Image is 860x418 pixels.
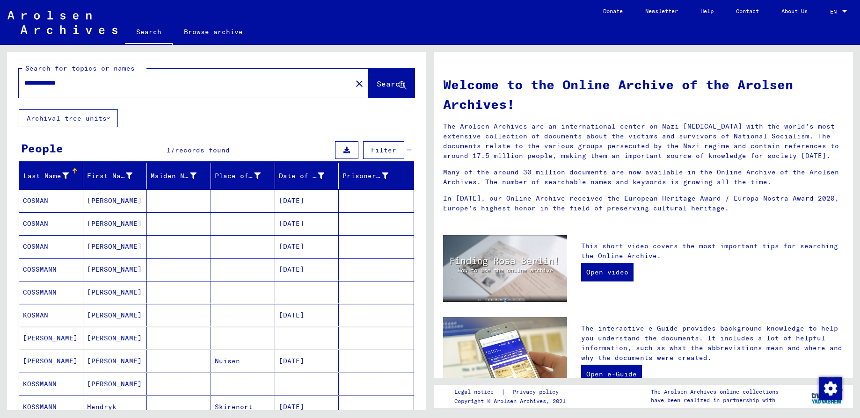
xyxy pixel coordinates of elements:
mat-cell: [DATE] [275,258,339,281]
mat-cell: COSSMANN [19,281,83,303]
div: Maiden Name [151,171,197,181]
mat-cell: [PERSON_NAME] [83,304,147,326]
mat-cell: Skirenort [211,396,275,418]
mat-header-cell: Maiden Name [147,163,211,189]
p: The Arolsen Archives are an international center on Nazi [MEDICAL_DATA] with the world’s most ext... [443,122,844,161]
mat-cell: KOSSMANN [19,396,83,418]
button: Clear [350,74,369,93]
mat-cell: KOSSMANN [19,373,83,395]
p: Copyright © Arolsen Archives, 2021 [454,397,570,405]
span: EN [830,8,840,15]
mat-cell: Hendryk [83,396,147,418]
mat-cell: [PERSON_NAME] [83,350,147,372]
a: Open video [581,263,634,281]
mat-cell: [DATE] [275,350,339,372]
img: video.jpg [443,235,567,302]
mat-cell: COSMAN [19,235,83,258]
mat-cell: [PERSON_NAME] [83,212,147,235]
mat-cell: [PERSON_NAME] [19,350,83,372]
img: Arolsen_neg.svg [7,11,117,34]
div: First Name [87,168,147,183]
div: Place of Birth [215,168,275,183]
img: yv_logo.png [809,384,845,408]
mat-cell: [DATE] [275,304,339,326]
mat-header-cell: Last Name [19,163,83,189]
h1: Welcome to the Online Archive of the Arolsen Archives! [443,75,844,114]
mat-cell: [PERSON_NAME] [83,281,147,303]
span: records found [175,146,230,154]
mat-cell: [DATE] [275,189,339,212]
div: Maiden Name [151,168,211,183]
mat-label: Search for topics or names [25,64,135,72]
mat-cell: [PERSON_NAME] [83,235,147,258]
a: Open e-Guide [581,365,642,383]
button: Archival tree units [19,109,118,127]
mat-header-cell: First Name [83,163,147,189]
mat-cell: KOSMAN [19,304,83,326]
p: In [DATE], our Online Archive received the European Heritage Award / Europa Nostra Award 2020, Eu... [443,194,844,213]
a: Browse archive [173,21,254,43]
div: Prisoner # [343,168,402,183]
mat-cell: [DATE] [275,235,339,258]
mat-cell: COSMAN [19,212,83,235]
button: Filter [363,141,404,159]
span: 17 [167,146,175,154]
button: Search [369,69,415,98]
mat-header-cell: Date of Birth [275,163,339,189]
mat-icon: close [354,78,365,89]
span: Filter [371,146,396,154]
div: Prisoner # [343,171,388,181]
mat-cell: [DATE] [275,212,339,235]
p: The interactive e-Guide provides background knowledge to help you understand the documents. It in... [581,324,844,363]
div: First Name [87,171,133,181]
p: have been realized in partnership with [651,396,779,404]
p: Many of the around 30 million documents are now available in the Online Archive of the Arolsen Ar... [443,167,844,187]
mat-cell: Nuisen [211,350,275,372]
div: Last Name [23,168,83,183]
mat-header-cell: Prisoner # [339,163,414,189]
mat-cell: [PERSON_NAME] [83,327,147,349]
div: Place of Birth [215,171,261,181]
div: People [21,140,63,157]
a: Search [125,21,173,45]
mat-header-cell: Place of Birth [211,163,275,189]
mat-cell: COSSMANN [19,258,83,281]
a: Legal notice [454,387,501,397]
div: Date of Birth [279,171,325,181]
div: Last Name [23,171,69,181]
span: Search [377,79,405,88]
p: This short video covers the most important tips for searching the Online Archive. [581,241,844,261]
mat-cell: [PERSON_NAME] [83,189,147,212]
mat-cell: [PERSON_NAME] [83,373,147,395]
img: Change consent [819,377,842,400]
a: Privacy policy [505,387,570,397]
mat-cell: [PERSON_NAME] [83,258,147,281]
mat-cell: COSMAN [19,189,83,212]
div: Change consent [819,377,841,399]
img: eguide.jpg [443,317,567,400]
div: Date of Birth [279,168,339,183]
div: | [454,387,570,397]
mat-cell: [DATE] [275,396,339,418]
mat-cell: [PERSON_NAME] [19,327,83,349]
p: The Arolsen Archives online collections [651,388,779,396]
